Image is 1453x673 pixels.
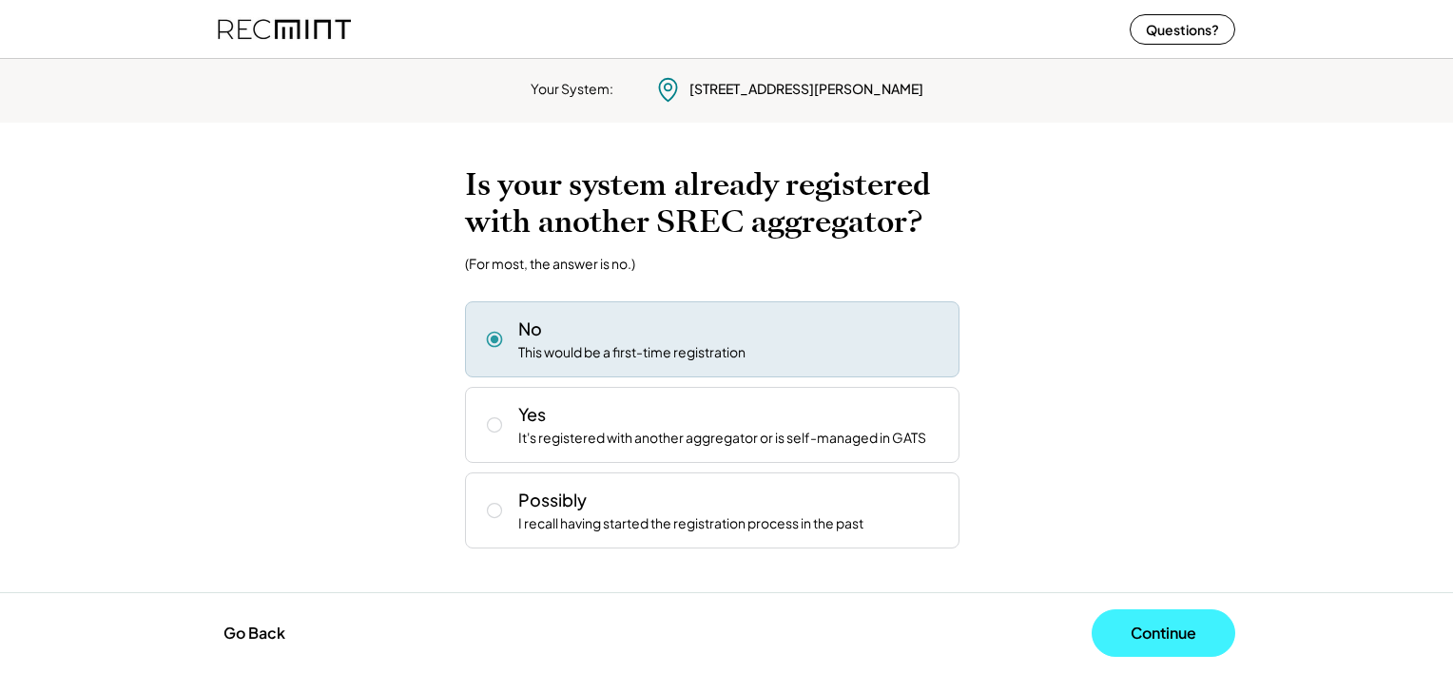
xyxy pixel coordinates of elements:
[218,612,291,654] button: Go Back
[531,80,613,99] div: Your System:
[465,166,988,240] h2: Is your system already registered with another SREC aggregator?
[518,343,746,362] div: This would be a first-time registration
[518,317,542,340] div: No
[1130,14,1235,45] button: Questions?
[689,80,923,99] div: [STREET_ADDRESS][PERSON_NAME]
[518,402,546,426] div: Yes
[518,429,926,448] div: It's registered with another aggregator or is self-managed in GATS
[218,4,351,54] img: recmint-logotype%403x%20%281%29.jpeg
[1092,609,1235,657] button: Continue
[465,255,635,272] div: (For most, the answer is no.)
[518,514,863,533] div: I recall having started the registration process in the past
[518,488,587,511] div: Possibly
